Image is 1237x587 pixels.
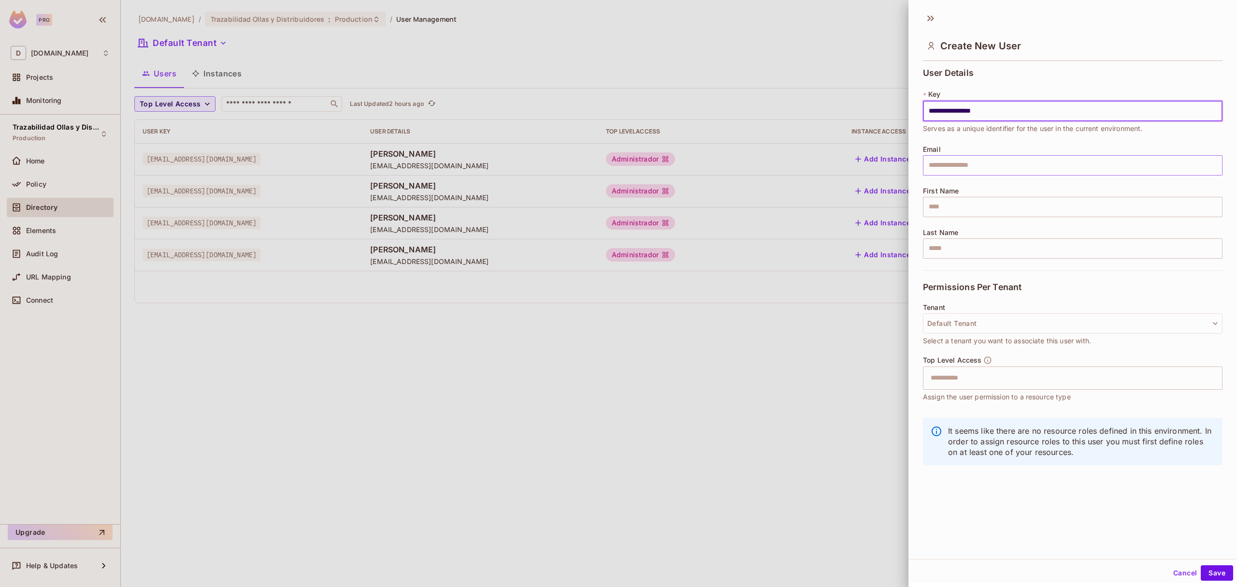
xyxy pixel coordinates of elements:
button: Default Tenant [923,313,1223,334]
span: Tenant [923,304,945,311]
button: Save [1201,565,1233,581]
span: First Name [923,187,959,195]
span: Email [923,146,941,153]
span: Select a tenant you want to associate this user with. [923,336,1091,346]
span: Assign the user permission to a resource type [923,392,1071,402]
span: Serves as a unique identifier for the user in the current environment. [923,123,1143,134]
span: Create New User [940,40,1021,52]
span: Permissions Per Tenant [923,282,1021,292]
span: Top Level Access [923,356,981,364]
span: Last Name [923,229,958,236]
span: Key [928,90,940,98]
button: Open [1217,377,1219,379]
span: User Details [923,68,974,78]
p: It seems like there are no resource roles defined in this environment. In order to assign resourc... [948,426,1215,457]
button: Cancel [1169,565,1201,581]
